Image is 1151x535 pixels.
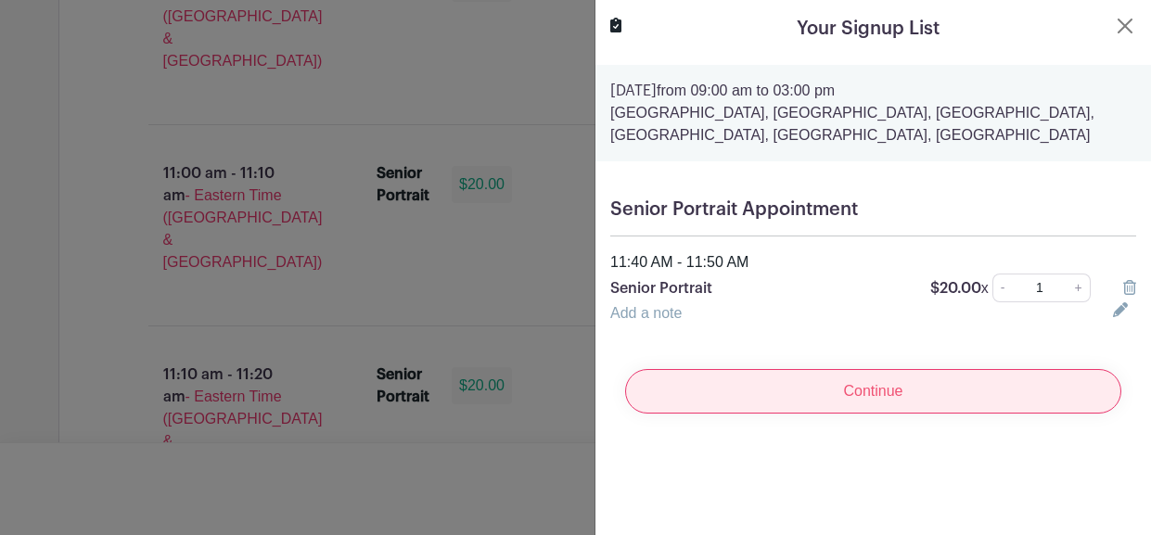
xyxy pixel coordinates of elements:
p: $20.00 [930,277,989,299]
button: Close [1114,15,1136,37]
a: + [1068,274,1091,302]
input: Continue [625,369,1121,414]
h5: Your Signup List [797,15,940,43]
p: from 09:00 am to 03:00 pm [610,80,1136,102]
h5: Senior Portrait Appointment [610,198,1136,221]
a: - [992,274,1013,302]
div: 11:40 AM - 11:50 AM [599,251,1147,274]
p: Senior Portrait [610,277,908,299]
strong: [DATE] [610,83,657,98]
span: x [981,280,989,296]
p: [GEOGRAPHIC_DATA], [GEOGRAPHIC_DATA], [GEOGRAPHIC_DATA], [GEOGRAPHIC_DATA], [GEOGRAPHIC_DATA], [G... [610,102,1136,146]
a: Add a note [610,305,682,321]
